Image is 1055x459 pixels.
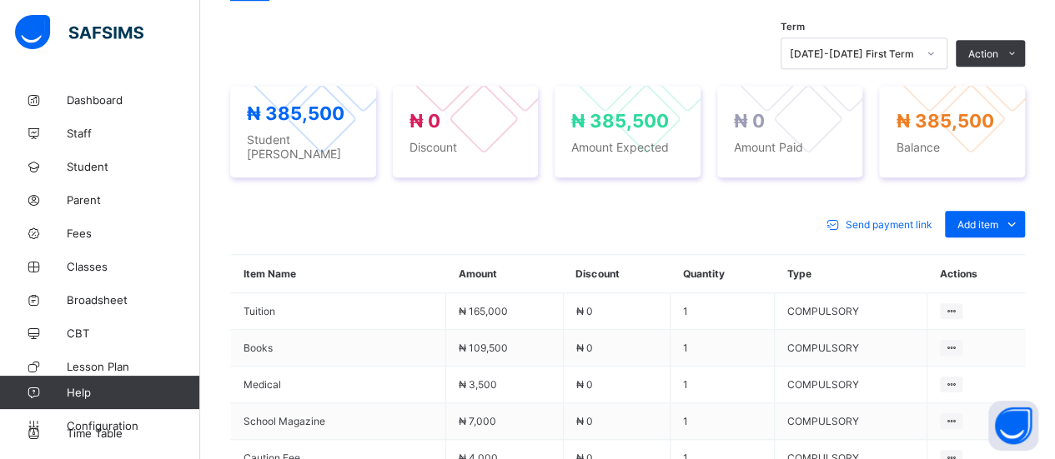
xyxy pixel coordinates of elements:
span: ₦ 385,500 [571,110,669,132]
img: safsims [15,15,143,50]
td: 1 [671,403,775,440]
td: 1 [671,330,775,367]
div: [DATE]-[DATE] First Term [790,47,917,60]
span: Configuration [67,419,199,432]
span: Balance [896,140,1008,154]
th: Discount [563,255,670,293]
span: ₦ 0 [576,342,593,354]
span: Amount Expected [571,140,684,154]
span: Student [67,160,200,173]
span: ₦ 3,500 [459,378,497,391]
span: Help [67,386,199,399]
span: ₦ 0 [576,378,593,391]
span: Discount [409,140,522,154]
td: 1 [671,367,775,403]
span: Amount Paid [734,140,847,154]
span: Broadsheet [67,293,200,307]
span: Tuition [244,305,433,317]
td: COMPULSORY [775,367,927,403]
span: ₦ 0 [409,110,440,132]
span: Staff [67,127,200,140]
td: 1 [671,293,775,330]
span: Parent [67,193,200,207]
span: Term [781,21,805,32]
span: Student [PERSON_NAME] [247,132,359,161]
span: Books [244,342,433,354]
span: Fees [67,227,200,240]
th: Type [775,255,927,293]
span: ₦ 0 [576,415,593,427]
th: Item Name [231,255,446,293]
span: Lesson Plan [67,360,200,373]
span: CBT [67,327,200,340]
span: ₦ 165,000 [459,305,508,317]
span: ₦ 109,500 [459,342,508,354]
span: ₦ 385,500 [896,110,993,132]
th: Quantity [671,255,775,293]
span: Classes [67,260,200,273]
th: Amount [446,255,564,293]
span: Send payment link [846,218,932,231]
span: School Magazine [244,415,433,427]
span: ₦ 0 [734,110,765,132]
button: Open asap [988,401,1038,451]
span: Action [968,47,998,60]
td: COMPULSORY [775,403,927,440]
span: Add item [957,218,998,231]
th: Actions [927,255,1025,293]
td: COMPULSORY [775,330,927,367]
td: COMPULSORY [775,293,927,330]
span: Dashboard [67,93,200,107]
span: ₦ 7,000 [459,415,496,427]
span: ₦ 385,500 [247,102,344,124]
span: Medical [244,378,433,391]
span: ₦ 0 [576,305,593,317]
